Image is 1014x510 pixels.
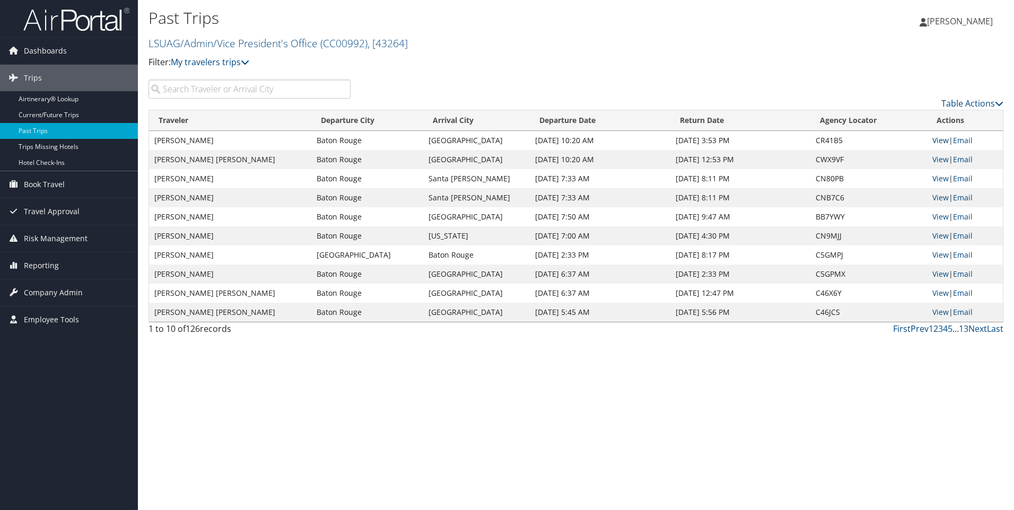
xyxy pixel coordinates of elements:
[953,192,973,203] a: Email
[368,36,408,50] span: , [ 43264 ]
[530,131,670,150] td: [DATE] 10:20 AM
[810,226,926,245] td: CN9MJJ
[530,303,670,322] td: [DATE] 5:45 AM
[24,171,65,198] span: Book Travel
[311,284,423,303] td: Baton Rouge
[927,169,1003,188] td: |
[149,131,311,150] td: [PERSON_NAME]
[423,169,530,188] td: Santa [PERSON_NAME]
[932,135,949,145] a: View
[941,98,1003,109] a: Table Actions
[311,265,423,284] td: Baton Rouge
[927,15,993,27] span: [PERSON_NAME]
[932,212,949,222] a: View
[927,110,1003,131] th: Actions
[311,131,423,150] td: Baton Rouge
[927,150,1003,169] td: |
[932,288,949,298] a: View
[810,131,926,150] td: CR41B5
[810,169,926,188] td: CN80PB
[149,150,311,169] td: [PERSON_NAME] [PERSON_NAME]
[148,80,351,99] input: Search Traveler or Arrival City
[948,323,952,335] a: 5
[149,188,311,207] td: [PERSON_NAME]
[810,284,926,303] td: C46X6Y
[927,188,1003,207] td: |
[149,303,311,322] td: [PERSON_NAME] [PERSON_NAME]
[932,173,949,183] a: View
[423,226,530,245] td: [US_STATE]
[943,323,948,335] a: 4
[932,231,949,241] a: View
[670,284,810,303] td: [DATE] 12:47 PM
[149,207,311,226] td: [PERSON_NAME]
[927,131,1003,150] td: |
[311,207,423,226] td: Baton Rouge
[320,36,368,50] span: ( CC00992 )
[938,323,943,335] a: 3
[810,303,926,322] td: C46JCS
[670,207,810,226] td: [DATE] 9:47 AM
[953,154,973,164] a: Email
[670,245,810,265] td: [DATE] 8:17 PM
[186,323,200,335] span: 126
[670,303,810,322] td: [DATE] 5:56 PM
[24,38,67,64] span: Dashboards
[927,226,1003,245] td: |
[148,7,719,29] h1: Past Trips
[932,154,949,164] a: View
[24,306,79,333] span: Employee Tools
[148,56,719,69] p: Filter:
[530,284,670,303] td: [DATE] 6:37 AM
[149,265,311,284] td: [PERSON_NAME]
[530,188,670,207] td: [DATE] 7:33 AM
[810,188,926,207] td: CNB7C6
[311,169,423,188] td: Baton Rouge
[953,288,973,298] a: Email
[423,131,530,150] td: [GEOGRAPHIC_DATA]
[530,245,670,265] td: [DATE] 2:33 PM
[927,284,1003,303] td: |
[932,307,949,317] a: View
[530,207,670,226] td: [DATE] 7:50 AM
[423,284,530,303] td: [GEOGRAPHIC_DATA]
[911,323,929,335] a: Prev
[311,303,423,322] td: Baton Rouge
[810,245,926,265] td: C5GMPJ
[927,303,1003,322] td: |
[311,226,423,245] td: Baton Rouge
[670,188,810,207] td: [DATE] 8:11 PM
[149,245,311,265] td: [PERSON_NAME]
[932,250,949,260] a: View
[423,265,530,284] td: [GEOGRAPHIC_DATA]
[810,150,926,169] td: CWX9VF
[24,65,42,91] span: Trips
[953,250,973,260] a: Email
[929,323,933,335] a: 1
[24,225,88,252] span: Risk Management
[24,252,59,279] span: Reporting
[927,207,1003,226] td: |
[530,226,670,245] td: [DATE] 7:00 AM
[311,110,423,131] th: Departure City: activate to sort column ascending
[810,110,926,131] th: Agency Locator: activate to sort column ascending
[423,110,530,131] th: Arrival City: activate to sort column ascending
[810,207,926,226] td: BB7YWY
[149,226,311,245] td: [PERSON_NAME]
[148,36,408,50] a: LSUAG/Admin/Vice President's Office
[953,269,973,279] a: Email
[148,322,351,340] div: 1 to 10 of records
[149,169,311,188] td: [PERSON_NAME]
[932,192,949,203] a: View
[423,303,530,322] td: [GEOGRAPHIC_DATA]
[423,150,530,169] td: [GEOGRAPHIC_DATA]
[987,323,1003,335] a: Last
[171,56,249,68] a: My travelers trips
[932,269,949,279] a: View
[311,245,423,265] td: [GEOGRAPHIC_DATA]
[670,110,810,131] th: Return Date: activate to sort column ascending
[530,265,670,284] td: [DATE] 6:37 AM
[968,323,987,335] a: Next
[423,207,530,226] td: [GEOGRAPHIC_DATA]
[959,323,968,335] a: 13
